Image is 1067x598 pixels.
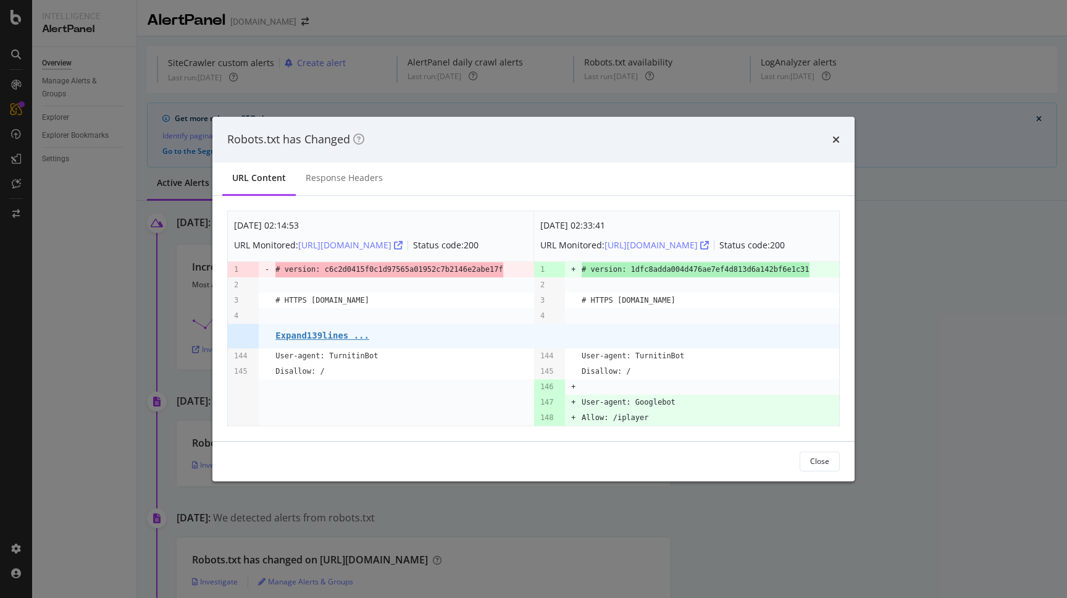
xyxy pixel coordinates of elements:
a: [URL][DOMAIN_NAME] [298,239,403,251]
span: # version: c6c2d0415f0c1d97565a01952c7b2146e2abe17f [275,262,503,277]
pre: 145 [540,364,554,379]
pre: + [571,395,575,410]
pre: 3 [234,293,238,308]
pre: 145 [234,364,248,379]
button: Close [800,452,840,471]
div: URL Monitored: Status code: 200 [234,235,479,255]
pre: Disallow: / [582,364,630,379]
pre: # HTTPS [DOMAIN_NAME] [275,293,369,308]
div: URL Content [232,172,286,184]
pre: 4 [540,308,545,324]
pre: User-agent: Googlebot [582,395,676,410]
pre: + [571,379,575,395]
div: [DATE] 02:33:41 [540,217,785,233]
pre: 144 [540,348,554,364]
pre: - [265,262,269,277]
div: Close [810,456,829,466]
div: [DATE] 02:14:53 [234,217,479,233]
div: Response Headers [306,172,383,184]
div: modal [212,117,855,481]
pre: + [571,410,575,426]
pre: Expand 139 lines ... [275,331,369,340]
pre: User-agent: TurnitinBot [582,348,684,364]
pre: # HTTPS [DOMAIN_NAME] [582,293,676,308]
pre: 1 [540,262,545,277]
pre: 146 [540,379,554,395]
pre: Allow: /iplayer [582,410,648,426]
pre: 147 [540,395,554,410]
div: Robots.txt has Changed [227,132,364,148]
div: URL Monitored: Status code: 200 [540,235,785,255]
pre: 4 [234,308,238,324]
button: [URL][DOMAIN_NAME] [605,235,709,255]
pre: 1 [234,262,238,277]
button: [URL][DOMAIN_NAME] [298,235,403,255]
pre: Disallow: / [275,364,324,379]
pre: User-agent: TurnitinBot [275,348,378,364]
span: # version: 1dfc8adda004d476ae7ef4d813d6a142bf6e1c31 [582,262,809,277]
pre: 3 [540,293,545,308]
div: times [832,132,840,148]
pre: 2 [234,277,238,293]
pre: 148 [540,410,554,426]
pre: 144 [234,348,248,364]
pre: 2 [540,277,545,293]
a: [URL][DOMAIN_NAME] [605,239,709,251]
pre: + [571,262,575,277]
